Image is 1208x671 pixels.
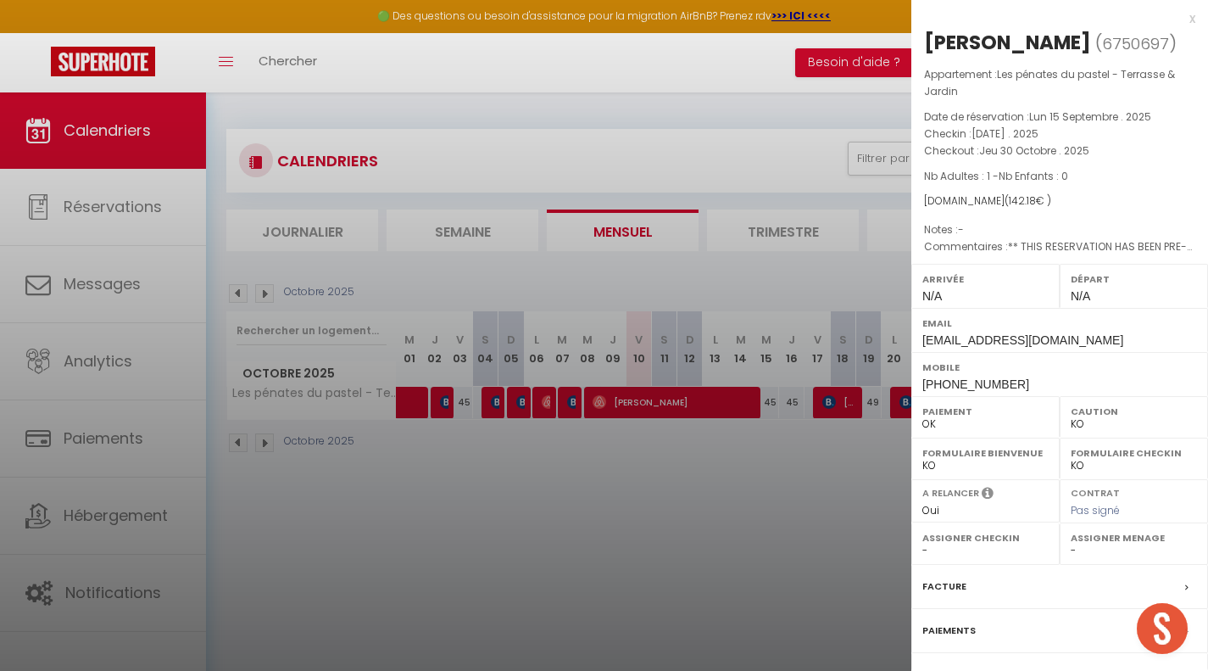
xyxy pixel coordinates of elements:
[924,29,1091,56] div: [PERSON_NAME]
[1071,503,1120,517] span: Pas signé
[924,67,1175,98] span: Les pénates du pastel - Terrasse & Jardin
[1137,603,1188,654] div: Ouvrir le chat
[922,315,1197,332] label: Email
[982,486,994,505] i: Sélectionner OUI si vous souhaiter envoyer les séquences de messages post-checkout
[1071,529,1197,546] label: Assigner Menage
[1071,445,1197,461] label: Formulaire Checkin
[922,445,1049,461] label: Formulaire Bienvenue
[924,193,1195,210] div: [DOMAIN_NAME]
[958,222,964,237] span: -
[922,578,966,596] label: Facture
[924,109,1195,126] p: Date de réservation :
[922,289,942,303] span: N/A
[924,66,1195,100] p: Appartement :
[924,238,1195,255] p: Commentaires :
[1009,193,1036,208] span: 142.18
[1095,31,1177,55] span: ( )
[1071,403,1197,420] label: Caution
[1005,193,1051,208] span: ( € )
[922,529,1049,546] label: Assigner Checkin
[922,622,976,640] label: Paiements
[924,126,1195,143] p: Checkin :
[979,143,1089,158] span: Jeu 30 Octobre . 2025
[999,169,1068,183] span: Nb Enfants : 0
[971,126,1038,141] span: [DATE] . 2025
[924,221,1195,238] p: Notes :
[1071,271,1197,288] label: Départ
[924,169,1068,183] span: Nb Adultes : 1 -
[911,8,1195,29] div: x
[1102,33,1169,54] span: 6750697
[924,143,1195,159] p: Checkout :
[1029,109,1151,124] span: Lun 15 Septembre . 2025
[922,403,1049,420] label: Paiement
[922,359,1197,376] label: Mobile
[922,271,1049,288] label: Arrivée
[922,333,1123,347] span: [EMAIL_ADDRESS][DOMAIN_NAME]
[1071,486,1120,497] label: Contrat
[922,486,979,500] label: A relancer
[1071,289,1090,303] span: N/A
[922,377,1029,391] span: [PHONE_NUMBER]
